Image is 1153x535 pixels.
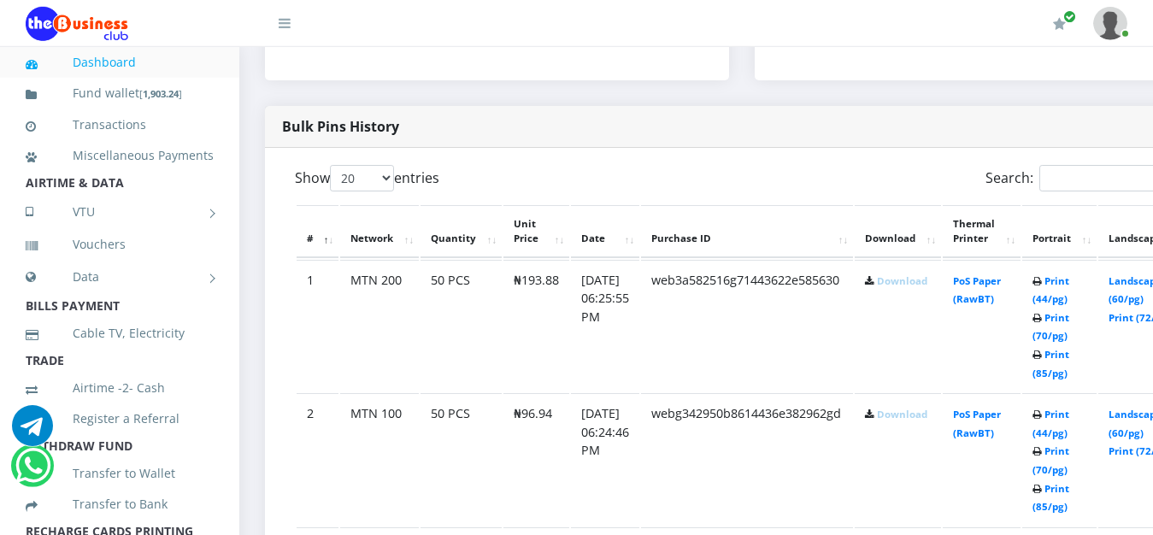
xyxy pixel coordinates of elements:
[340,205,419,258] th: Network: activate to sort column ascending
[877,408,927,420] a: Download
[26,43,214,82] a: Dashboard
[421,260,502,392] td: 50 PCS
[421,393,502,526] td: 50 PCS
[571,393,639,526] td: [DATE] 06:24:46 PM
[15,458,50,486] a: Chat for support
[295,165,439,191] label: Show entries
[26,485,214,524] a: Transfer to Bank
[330,165,394,191] select: Showentries
[26,73,214,114] a: Fund wallet[1,903.24]
[641,205,853,258] th: Purchase ID: activate to sort column ascending
[953,274,1001,306] a: PoS Paper (RawBT)
[943,205,1021,258] th: Thermal Printer: activate to sort column ascending
[571,260,639,392] td: [DATE] 06:25:55 PM
[1032,482,1069,514] a: Print (85/pg)
[143,87,179,100] b: 1,903.24
[340,393,419,526] td: MTN 100
[1032,274,1069,306] a: Print (44/pg)
[641,260,853,392] td: web3a582516g71443622e585630
[877,274,927,287] a: Download
[503,205,569,258] th: Unit Price: activate to sort column ascending
[297,260,338,392] td: 1
[1032,311,1069,343] a: Print (70/pg)
[26,105,214,144] a: Transactions
[139,87,182,100] small: [ ]
[297,393,338,526] td: 2
[1053,17,1066,31] i: Renew/Upgrade Subscription
[1093,7,1127,40] img: User
[641,393,853,526] td: webg342950b8614436e382962gd
[855,205,941,258] th: Download: activate to sort column ascending
[26,191,214,233] a: VTU
[1022,205,1097,258] th: Portrait: activate to sort column ascending
[1032,348,1069,379] a: Print (85/pg)
[953,408,1001,439] a: PoS Paper (RawBT)
[503,260,569,392] td: ₦193.88
[26,399,214,438] a: Register a Referral
[297,205,338,258] th: #: activate to sort column descending
[503,393,569,526] td: ₦96.94
[12,418,53,446] a: Chat for support
[282,117,399,136] strong: Bulk Pins History
[421,205,502,258] th: Quantity: activate to sort column ascending
[26,225,214,264] a: Vouchers
[1032,408,1069,439] a: Print (44/pg)
[1063,10,1076,23] span: Renew/Upgrade Subscription
[571,205,639,258] th: Date: activate to sort column ascending
[340,260,419,392] td: MTN 200
[26,7,128,41] img: Logo
[26,454,214,493] a: Transfer to Wallet
[26,136,214,175] a: Miscellaneous Payments
[26,256,214,298] a: Data
[1032,444,1069,476] a: Print (70/pg)
[26,368,214,408] a: Airtime -2- Cash
[26,314,214,353] a: Cable TV, Electricity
